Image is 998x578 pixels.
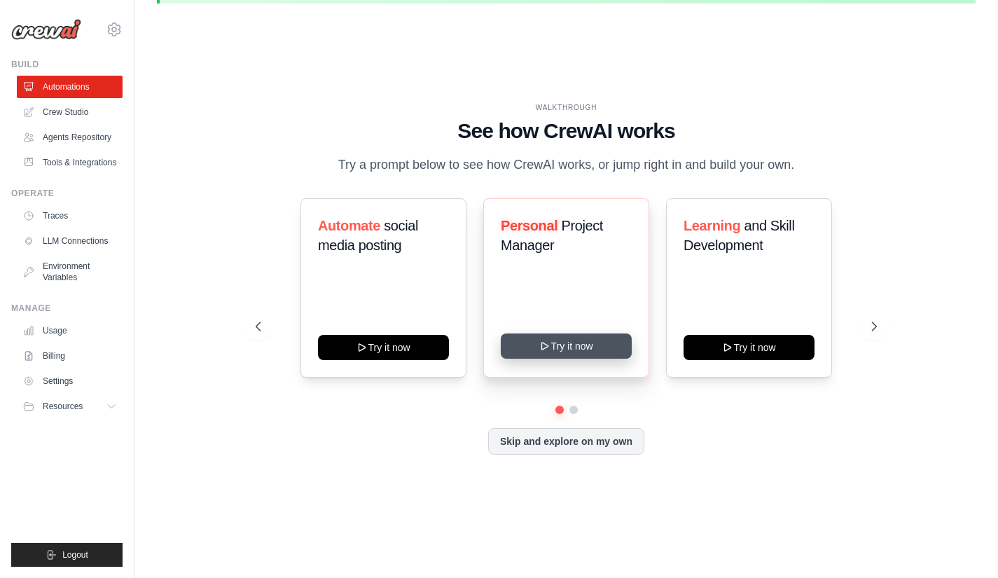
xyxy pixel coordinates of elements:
span: Resources [43,401,83,412]
h1: See how CrewAI works [256,118,877,144]
div: Operate [11,188,123,199]
span: Automate [318,218,380,233]
iframe: Chat Widget [928,511,998,578]
img: Logo [11,19,81,40]
a: Automations [17,76,123,98]
div: WALKTHROUGH [256,102,877,113]
a: Traces [17,205,123,227]
a: Billing [17,345,123,367]
span: Personal [501,218,557,233]
button: Logout [11,543,123,567]
div: Build [11,59,123,70]
a: Settings [17,370,123,392]
a: Environment Variables [17,255,123,289]
a: Usage [17,319,123,342]
span: and Skill Development [684,218,794,253]
a: Agents Repository [17,126,123,149]
button: Try it now [684,335,815,360]
button: Skip and explore on my own [488,428,644,455]
a: Crew Studio [17,101,123,123]
a: LLM Connections [17,230,123,252]
button: Try it now [318,335,449,360]
span: Logout [62,549,88,560]
span: Project Manager [501,218,603,253]
span: Learning [684,218,740,233]
p: Try a prompt below to see how CrewAI works, or jump right in and build your own. [331,155,802,175]
span: social media posting [318,218,418,253]
div: Manage [11,303,123,314]
button: Try it now [501,333,632,359]
button: Resources [17,395,123,418]
a: Tools & Integrations [17,151,123,174]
